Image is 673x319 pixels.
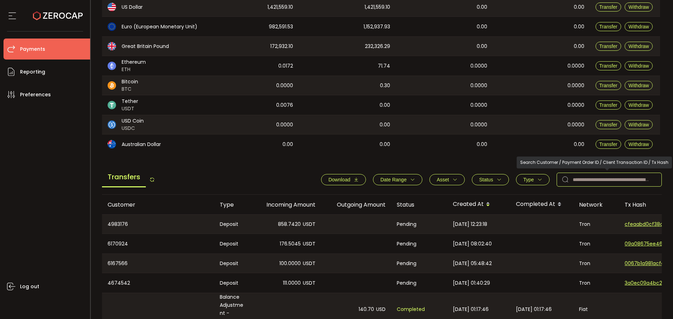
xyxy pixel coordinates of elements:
[573,234,619,254] div: Tron
[102,201,214,209] div: Customer
[573,273,619,293] div: Tron
[599,43,618,49] span: Transfer
[276,121,293,129] span: 0.0000
[20,90,51,100] span: Preferences
[373,174,422,185] button: Date Range
[122,43,169,50] span: Great Britain Pound
[574,3,584,11] span: 0.00
[625,22,653,31] button: Withdraw
[283,279,301,287] span: 111.0000
[397,240,416,248] span: Pending
[102,254,214,273] div: 6167566
[276,82,293,90] span: 0.0000
[321,201,391,209] div: Outgoing Amount
[628,24,649,29] span: Withdraw
[599,63,618,69] span: Transfer
[122,23,197,30] span: Euro (European Monetary Unit)
[516,305,552,313] span: [DATE] 01:17:46
[20,282,39,292] span: Log out
[251,201,321,209] div: Incoming Amount
[470,121,487,129] span: 0.0000
[567,101,584,109] span: 0.0000
[625,42,653,51] button: Withdraw
[122,4,143,11] span: US Dollar
[214,215,251,234] div: Deposit
[628,83,649,88] span: Withdraw
[122,105,138,112] span: USDT
[122,85,138,93] span: BTC
[567,62,584,70] span: 0.0000
[303,279,315,287] span: USDT
[628,43,649,49] span: Withdraw
[102,234,214,254] div: 6170924
[303,259,315,268] span: USDT
[574,23,584,31] span: 0.00
[122,141,161,148] span: Australian Dollar
[447,199,510,210] div: Created At
[625,2,653,12] button: Withdraw
[625,81,653,90] button: Withdraw
[365,42,390,50] span: 232,326.29
[214,254,251,273] div: Deposit
[437,177,449,182] span: Asset
[470,101,487,109] span: 0.0000
[380,82,390,90] span: 0.30
[596,22,621,31] button: Transfer
[108,62,116,70] img: eth_portfolio.svg
[278,62,293,70] span: 0.0172
[477,3,487,11] span: 0.00
[108,81,116,90] img: btc_portfolio.svg
[479,177,493,182] span: Status
[596,42,621,51] button: Transfer
[102,215,214,234] div: 4983176
[596,140,621,149] button: Transfer
[625,61,653,70] button: Withdraw
[628,63,649,69] span: Withdraw
[628,102,649,108] span: Withdraw
[574,42,584,50] span: 0.00
[122,98,138,105] span: Tether
[477,23,487,31] span: 0.00
[625,100,653,110] button: Withdraw
[214,234,251,254] div: Deposit
[397,305,425,313] span: Completed
[472,174,509,185] button: Status
[599,83,618,88] span: Transfer
[267,3,293,11] span: 1,421,559.10
[359,305,374,313] span: 140.70
[596,81,621,90] button: Transfer
[270,42,293,50] span: 172,932.10
[279,259,301,268] span: 100.0000
[269,23,293,31] span: 982,591.53
[283,140,293,148] span: 0.00
[599,102,618,108] span: Transfer
[453,305,489,313] span: [DATE] 01:17:46
[363,23,390,31] span: 1,152,937.93
[567,82,584,90] span: 0.0000
[122,117,144,125] span: USD Coin
[276,101,293,109] span: 0.0076
[108,42,116,50] img: gbp_portfolio.svg
[380,101,390,109] span: 0.00
[453,279,490,287] span: [DATE] 01:40:29
[122,66,146,73] span: ETH
[102,273,214,293] div: 4674542
[108,3,116,11] img: usd_portfolio.svg
[573,254,619,273] div: Tron
[214,201,251,209] div: Type
[523,177,534,182] span: Type
[102,167,146,187] span: Transfers
[591,243,673,319] iframe: Chat Widget
[303,220,315,228] span: USDT
[108,101,116,109] img: usdt_portfolio.svg
[278,220,301,228] span: 858.7420
[470,62,487,70] span: 0.0000
[303,240,315,248] span: USDT
[599,122,618,127] span: Transfer
[510,199,573,210] div: Completed At
[122,125,144,132] span: USDC
[599,24,618,29] span: Transfer
[625,120,653,129] button: Withdraw
[470,82,487,90] span: 0.0000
